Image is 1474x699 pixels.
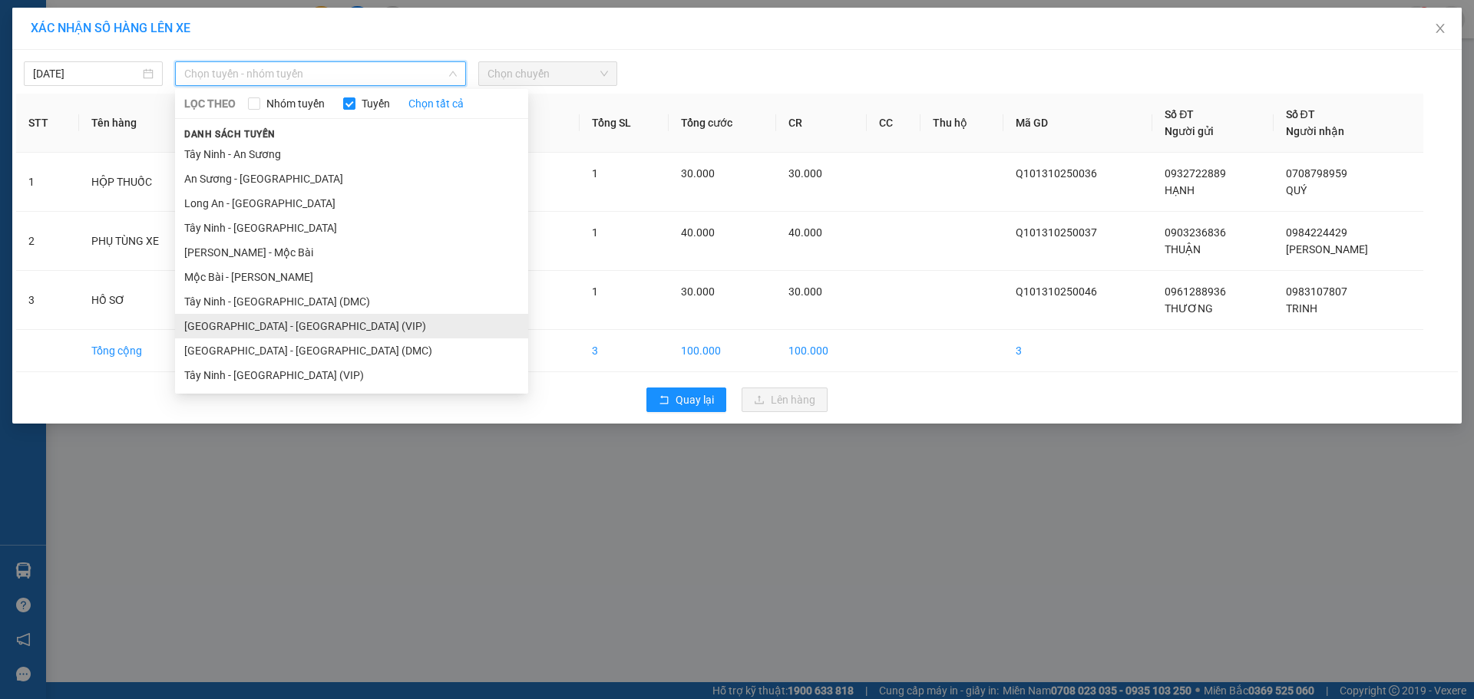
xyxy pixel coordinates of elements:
[1286,167,1347,180] span: 0708798959
[184,95,236,112] span: LỌC THEO
[79,212,209,271] td: PHỤ TÙNG XE
[580,94,669,153] th: Tổng SL
[1016,167,1097,180] span: Q101310250036
[1016,285,1097,298] span: Q101310250046
[867,94,920,153] th: CC
[16,212,79,271] td: 2
[175,191,528,216] li: Long An - [GEOGRAPHIC_DATA]
[31,21,190,35] span: XÁC NHẬN SỐ HÀNG LÊN XE
[175,167,528,191] li: An Sương - [GEOGRAPHIC_DATA]
[1165,226,1226,239] span: 0903236836
[16,271,79,330] td: 3
[1286,226,1347,239] span: 0984224429
[175,240,528,265] li: [PERSON_NAME] - Mộc Bài
[1419,8,1462,51] button: Close
[681,226,715,239] span: 40.000
[1286,125,1344,137] span: Người nhận
[592,226,598,239] span: 1
[175,265,528,289] li: Mộc Bài - [PERSON_NAME]
[175,127,285,141] span: Danh sách tuyến
[742,387,828,412] button: uploadLên hàng
[1165,167,1226,180] span: 0932722889
[1165,302,1213,315] span: THƯƠNG
[184,62,457,85] span: Chọn tuyến - nhóm tuyến
[175,289,528,314] li: Tây Ninh - [GEOGRAPHIC_DATA] (DMC)
[1165,125,1214,137] span: Người gửi
[1286,302,1317,315] span: TRINH
[681,285,715,298] span: 30.000
[16,153,79,212] td: 1
[788,226,822,239] span: 40.000
[1286,108,1315,120] span: Số ĐT
[1165,285,1226,298] span: 0961288936
[355,95,396,112] span: Tuyến
[448,69,458,78] span: down
[79,153,209,212] td: HỘP THUỐC
[676,391,714,408] span: Quay lại
[776,94,867,153] th: CR
[580,330,669,372] td: 3
[487,62,608,85] span: Chọn chuyến
[175,338,528,363] li: [GEOGRAPHIC_DATA] - [GEOGRAPHIC_DATA] (DMC)
[175,216,528,240] li: Tây Ninh - [GEOGRAPHIC_DATA]
[1286,285,1347,298] span: 0983107807
[1003,330,1152,372] td: 3
[669,94,775,153] th: Tổng cước
[681,167,715,180] span: 30.000
[175,142,528,167] li: Tây Ninh - An Sương
[788,167,822,180] span: 30.000
[592,285,598,298] span: 1
[1286,243,1368,256] span: [PERSON_NAME]
[776,330,867,372] td: 100.000
[79,330,209,372] td: Tổng cộng
[659,394,669,407] span: rollback
[175,363,528,387] li: Tây Ninh - [GEOGRAPHIC_DATA] (VIP)
[669,330,775,372] td: 100.000
[79,94,209,153] th: Tên hàng
[592,167,598,180] span: 1
[1003,94,1152,153] th: Mã GD
[1165,108,1194,120] span: Số ĐT
[1016,226,1097,239] span: Q101310250037
[33,65,140,82] input: 14/10/2025
[1165,184,1195,196] span: HẠNH
[175,314,528,338] li: [GEOGRAPHIC_DATA] - [GEOGRAPHIC_DATA] (VIP)
[408,95,464,112] a: Chọn tất cả
[1286,184,1307,196] span: QUÝ
[1434,22,1446,35] span: close
[920,94,1003,153] th: Thu hộ
[788,285,822,298] span: 30.000
[1165,243,1201,256] span: THUẬN
[646,387,726,412] button: rollbackQuay lại
[260,95,331,112] span: Nhóm tuyến
[16,94,79,153] th: STT
[79,271,209,330] td: HỒ SƠ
